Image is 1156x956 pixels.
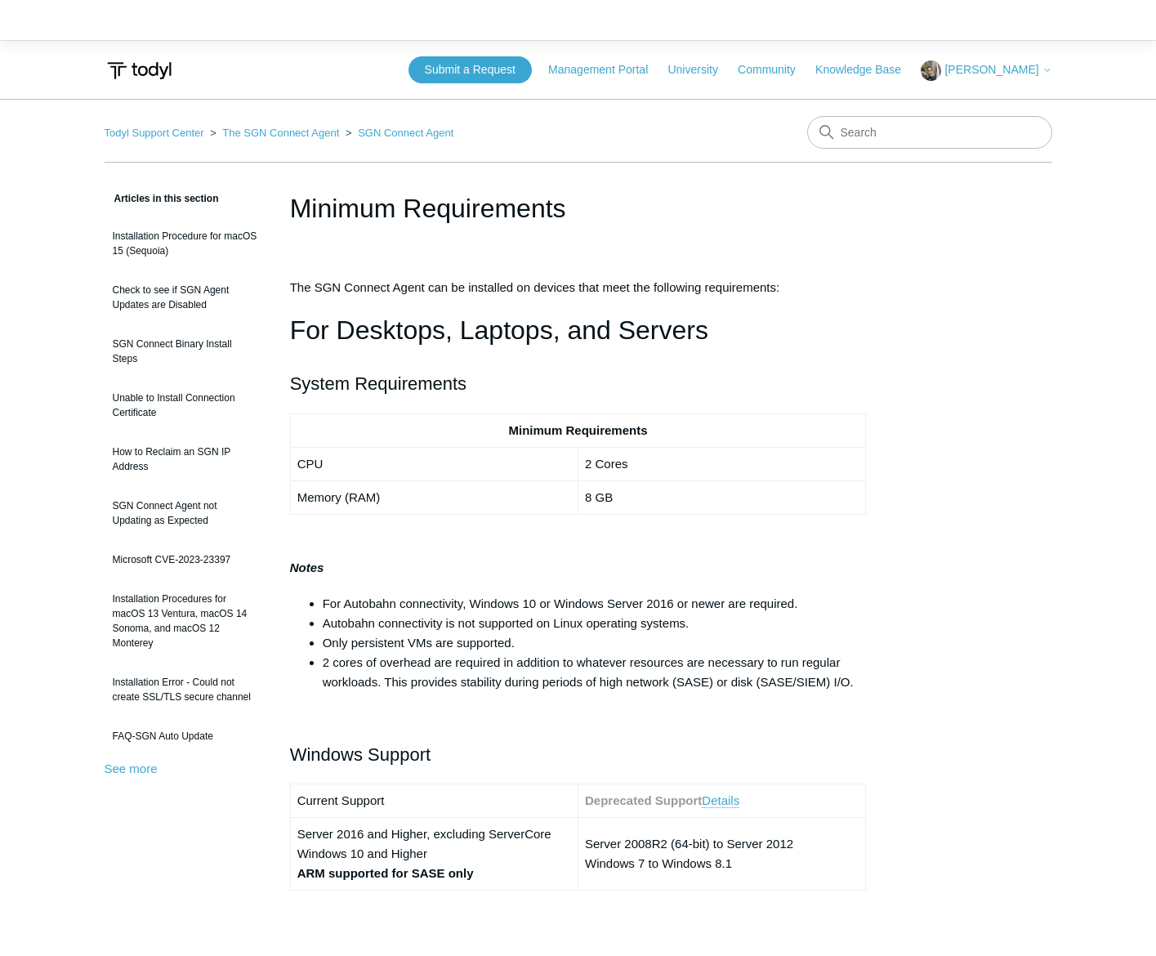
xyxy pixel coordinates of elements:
span: For Desktops, Laptops, and Servers [290,315,708,345]
a: Installation Procedure for macOS 15 (Sequoia) [105,221,266,266]
li: For Autobahn connectivity, Windows 10 or Windows Server 2016 or newer are required. [323,594,867,614]
td: CPU [290,447,578,480]
a: How to Reclaim an SGN IP Address [105,436,266,482]
a: University [667,61,734,78]
li: Only persistent VMs are supported. [323,633,867,653]
a: Unable to Install Connection Certificate [105,382,266,428]
a: The SGN Connect Agent [222,127,339,139]
img: Todyl Support Center Help Center home page [105,56,174,86]
span: Articles in this section [105,193,219,204]
li: Todyl Support Center [105,127,208,139]
span: [PERSON_NAME] [944,63,1038,76]
button: [PERSON_NAME] [921,60,1051,81]
a: See more [105,762,158,775]
a: SGN Connect Agent not Updating as Expected [105,490,266,536]
a: Todyl Support Center [105,127,204,139]
input: Search [807,116,1052,149]
a: Knowledge Base [815,61,917,78]
li: SGN Connect Agent [342,127,453,139]
span: The SGN Connect Agent can be installed on devices that meet the following requirements: [290,280,780,294]
td: 2 Cores [578,447,865,480]
strong: Deprecated Support [585,793,702,807]
li: The SGN Connect Agent [207,127,342,139]
td: Server 2016 and Higher, excluding ServerCore Windows 10 and Higher [290,818,578,891]
a: SGN Connect Binary Install Steps [105,328,266,374]
a: Installation Error - Could not create SSL/TLS secure channel [105,667,266,713]
h1: Minimum Requirements [290,189,867,228]
strong: Minimum Requirements [508,423,647,437]
td: Server 2008R2 (64-bit) to Server 2012 Windows 7 to Windows 8.1 [578,818,865,891]
td: Memory (RAM) [290,480,578,514]
a: Installation Procedures for macOS 13 Ventura, macOS 14 Sonoma, and macOS 12 Monterey [105,583,266,659]
a: Check to see if SGN Agent Updates are Disabled [105,275,266,320]
strong: Notes [290,561,324,574]
strong: ARM supported for SASE only [297,866,474,880]
a: FAQ-SGN Auto Update [105,721,266,752]
li: Autobahn connectivity is not supported on Linux operating systems. [323,614,867,633]
td: 8 GB [578,480,865,514]
a: Submit a Request [408,56,532,83]
a: Management Portal [548,61,664,78]
a: Community [738,61,812,78]
a: Details [702,793,739,808]
li: 2 cores of overhead are required in addition to whatever resources are necessary to run regular w... [323,653,867,692]
td: Current Support [290,784,578,818]
a: Microsoft CVE-2023-23397 [105,544,266,575]
a: SGN Connect Agent [358,127,453,139]
span: Windows Support [290,744,431,765]
span: System Requirements [290,373,466,394]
